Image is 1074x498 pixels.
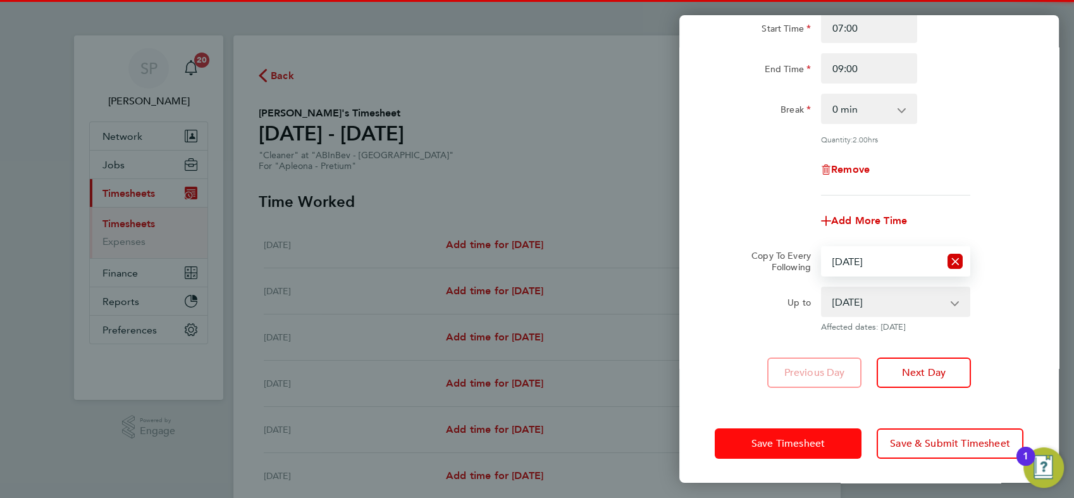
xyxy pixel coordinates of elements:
[787,297,811,312] label: Up to
[781,104,811,119] label: Break
[821,134,970,144] div: Quantity: hrs
[821,53,917,84] input: E.g. 18:00
[831,215,907,227] span: Add More Time
[821,216,907,226] button: Add More Time
[821,165,870,175] button: Remove
[947,247,963,275] button: Reset selection
[741,250,811,273] label: Copy To Every Following
[902,366,946,379] span: Next Day
[853,134,868,144] span: 2.00
[877,428,1023,459] button: Save & Submit Timesheet
[765,63,811,78] label: End Time
[1023,456,1028,473] div: 1
[877,358,971,388] button: Next Day
[890,437,1010,450] span: Save & Submit Timesheet
[762,23,811,38] label: Start Time
[821,322,970,332] span: Affected dates: [DATE]
[751,437,825,450] span: Save Timesheet
[1023,447,1064,488] button: Open Resource Center, 1 new notification
[831,163,870,175] span: Remove
[821,13,917,43] input: E.g. 08:00
[715,428,861,459] button: Save Timesheet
